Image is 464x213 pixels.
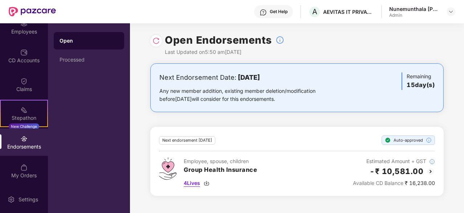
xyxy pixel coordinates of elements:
[353,179,435,187] div: ₹ 16,238.00
[270,9,288,15] div: Get Help
[204,180,209,186] img: svg+xml;base64,PHN2ZyBpZD0iRG93bmxvYWQtMzJ4MzIiIHhtbG5zPSJodHRwOi8vd3d3LnczLm9yZy8yMDAwL3N2ZyIgd2...
[429,159,435,165] img: svg+xml;base64,PHN2ZyBpZD0iSW5mb18tXzMyeDMyIiBkYXRhLW5hbWU9IkluZm8gLSAzMngzMiIgeG1sbnM9Imh0dHA6Ly...
[20,20,28,27] img: svg+xml;base64,PHN2ZyBpZD0iRW1wbG95ZWVzIiB4bWxucz0iaHR0cDovL3d3dy53My5vcmcvMjAwMC9zdmciIHdpZHRoPS...
[407,80,435,90] h3: 15 day(s)
[60,37,118,44] div: Open
[159,136,215,145] div: Next endorsement [DATE]
[184,165,257,175] h3: Group Health Insurance
[353,157,435,165] div: Estimated Amount + GST
[9,123,39,129] div: New Challenge
[1,114,47,122] div: Stepathon
[402,72,435,90] div: Remaining
[353,180,403,186] span: Available CD Balance
[165,48,284,56] div: Last Updated on 5:50 am[DATE]
[382,135,435,145] div: Auto-approved
[20,106,28,114] img: svg+xml;base64,PHN2ZyB4bWxucz0iaHR0cDovL3d3dy53My5vcmcvMjAwMC9zdmciIHdpZHRoPSIyMSIgaGVpZ2h0PSIyMC...
[8,196,15,203] img: svg+xml;base64,PHN2ZyBpZD0iU2V0dGluZy0yMHgyMCIgeG1sbnM9Imh0dHA6Ly93d3cudzMub3JnLzIwMDAvc3ZnIiB3aW...
[389,5,440,12] div: Nunemunthala [PERSON_NAME]
[426,137,432,143] img: svg+xml;base64,PHN2ZyBpZD0iSW5mb18tXzMyeDMyIiBkYXRhLW5hbWU9IkluZm8gLSAzMngzMiIgeG1sbnM9Imh0dHA6Ly...
[260,9,267,16] img: svg+xml;base64,PHN2ZyBpZD0iSGVscC0zMngzMiIgeG1sbnM9Imh0dHA6Ly93d3cudzMub3JnLzIwMDAvc3ZnIiB3aWR0aD...
[276,36,284,44] img: svg+xml;base64,PHN2ZyBpZD0iSW5mb18tXzMyeDMyIiBkYXRhLW5hbWU9IkluZm8gLSAzMngzMiIgeG1sbnM9Imh0dHA6Ly...
[152,37,160,44] img: svg+xml;base64,PHN2ZyBpZD0iUmVsb2FkLTMyeDMyIiB4bWxucz0iaHR0cDovL3d3dy53My5vcmcvMjAwMC9zdmciIHdpZH...
[448,9,454,15] img: svg+xml;base64,PHN2ZyBpZD0iRHJvcGRvd24tMzJ4MzIiIHhtbG5zPSJodHRwOi8vd3d3LnczLm9yZy8yMDAwL3N2ZyIgd2...
[159,72,338,83] div: Next Endorsement Date:
[184,157,257,165] div: Employee, spouse, children
[16,196,40,203] div: Settings
[389,12,440,18] div: Admin
[312,7,317,16] span: A
[159,87,338,103] div: Any new member addition, existing member deletion/modification before [DATE] will consider for th...
[20,49,28,56] img: svg+xml;base64,PHN2ZyBpZD0iQ0RfQWNjb3VudHMiIGRhdGEtbmFtZT0iQ0QgQWNjb3VudHMiIHhtbG5zPSJodHRwOi8vd3...
[370,165,423,177] h2: -₹ 10,581.00
[20,164,28,171] img: svg+xml;base64,PHN2ZyBpZD0iTXlfT3JkZXJzIiBkYXRhLW5hbWU9Ik15IE9yZGVycyIgeG1sbnM9Imh0dHA6Ly93d3cudz...
[238,74,260,81] b: [DATE]
[20,78,28,85] img: svg+xml;base64,PHN2ZyBpZD0iQ2xhaW0iIHhtbG5zPSJodHRwOi8vd3d3LnczLm9yZy8yMDAwL3N2ZyIgd2lkdGg9IjIwIi...
[159,157,176,180] img: svg+xml;base64,PHN2ZyB4bWxucz0iaHR0cDovL3d3dy53My5vcmcvMjAwMC9zdmciIHdpZHRoPSI0Ny43MTQiIGhlaWdodD...
[20,135,28,142] img: svg+xml;base64,PHN2ZyBpZD0iRW5kb3JzZW1lbnRzIiB4bWxucz0iaHR0cDovL3d3dy53My5vcmcvMjAwMC9zdmciIHdpZH...
[323,8,374,15] div: AEVITAS IT PRIVATE LIMITED
[385,137,391,143] img: svg+xml;base64,PHN2ZyBpZD0iU3RlcC1Eb25lLTE2eDE2IiB4bWxucz0iaHR0cDovL3d3dy53My5vcmcvMjAwMC9zdmciIH...
[60,57,118,63] div: Processed
[165,32,272,48] h1: Open Endorsements
[426,167,435,176] img: svg+xml;base64,PHN2ZyBpZD0iQmFjay0yMHgyMCIgeG1sbnM9Imh0dHA6Ly93d3cudzMub3JnLzIwMDAvc3ZnIiB3aWR0aD...
[184,179,200,187] span: 4 Lives
[9,7,56,16] img: New Pazcare Logo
